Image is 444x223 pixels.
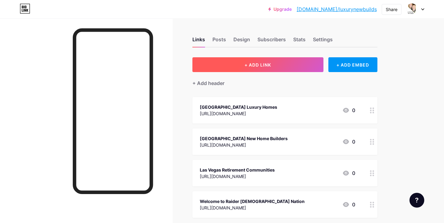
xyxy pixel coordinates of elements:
[200,173,275,180] div: [URL][DOMAIN_NAME]
[342,107,355,114] div: 0
[406,3,418,15] img: luxurynewbuilds
[386,6,397,13] div: Share
[200,198,305,205] div: Welcome to Raider [DEMOGRAPHIC_DATA] Nation
[342,138,355,145] div: 0
[233,36,250,47] div: Design
[200,205,305,211] div: [URL][DOMAIN_NAME]
[245,62,271,67] span: + ADD LINK
[200,104,277,110] div: [GEOGRAPHIC_DATA] Luxury Homes
[192,36,205,47] div: Links
[212,36,226,47] div: Posts
[342,169,355,177] div: 0
[200,110,277,117] div: [URL][DOMAIN_NAME]
[257,36,286,47] div: Subscribers
[192,57,323,72] button: + ADD LINK
[342,201,355,208] div: 0
[297,6,377,13] a: [DOMAIN_NAME]/luxurynewbuilds
[293,36,306,47] div: Stats
[200,135,288,142] div: [GEOGRAPHIC_DATA] New Home Builders
[313,36,333,47] div: Settings
[192,79,224,87] div: + Add header
[268,7,292,12] a: Upgrade
[200,167,275,173] div: Las Vegas Retirement Communities
[328,57,377,72] div: + ADD EMBED
[200,142,288,148] div: [URL][DOMAIN_NAME]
